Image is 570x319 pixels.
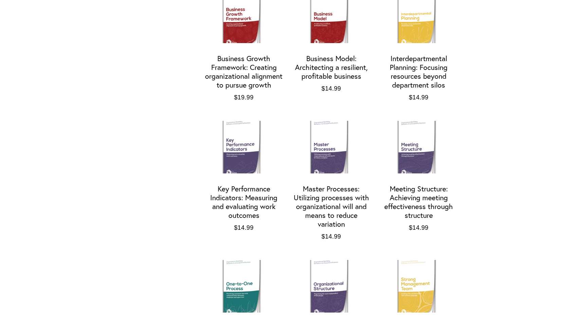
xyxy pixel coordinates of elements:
[379,121,458,173] img: Meeting Structure: Achieving meeting effectiveness through structure
[379,260,458,313] img: Strong Management Team: Leading with a shared vision and common language
[292,185,371,229] div: Master Processes: Utilizing processes with organizational will and means to reduce variation
[292,54,371,81] div: Business Model: Architecting a resilient, profitable business
[379,223,458,233] div: $14.99
[379,93,458,102] div: $14.99
[292,260,371,313] img: Organizational Structure: Organizing the work independent of the people
[379,185,458,220] div: Meeting Structure: Achieving meeting effectiveness through structure
[379,121,458,234] a: Meeting Structure: Achieving meeting effectiveness through structure
[379,54,458,90] div: Interdepartmental Planning: Focusing resources beyond department silos
[204,185,283,220] div: Key Performance Indicators: Measuring and evaluating work outcomes
[204,121,283,234] a: Key Performance Indicators: Measuring and evaluating work outcomes
[204,93,283,102] div: $19.99
[204,121,283,173] img: Key Performance Indicators: Measuring and evaluating work outcomes
[204,223,283,233] div: $14.99
[292,121,371,173] img: Master Processes: Utilizing processes with organizational will and means to reduce variation
[204,260,283,313] img: One-to-One Process: Practicing consistent two-way communication between employee and supervisor
[292,232,371,242] div: $14.99
[204,54,283,90] div: Business Growth Framework: Creating organizational alignment to pursue growth
[292,84,371,94] div: $14.99
[292,121,371,243] a: Master Processes: Utilizing processes with organizational will and means to reduce variation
